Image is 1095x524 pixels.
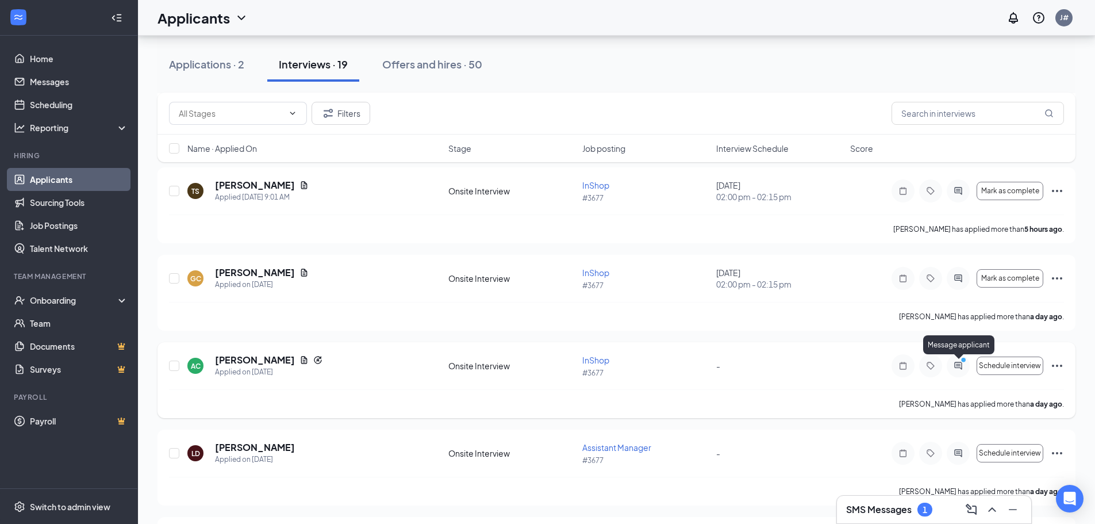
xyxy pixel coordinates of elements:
[111,12,122,24] svg: Collapse
[14,392,126,402] div: Payroll
[716,448,720,458] span: -
[215,179,295,192] h5: [PERSON_NAME]
[215,366,322,378] div: Applied on [DATE]
[215,266,295,279] h5: [PERSON_NAME]
[981,274,1039,282] span: Mark as complete
[924,186,938,196] svg: Tag
[30,47,128,70] a: Home
[1030,487,1062,496] b: a day ago
[896,186,910,196] svg: Note
[1006,503,1020,517] svg: Minimize
[716,143,789,154] span: Interview Schedule
[899,312,1064,322] p: [PERSON_NAME] has applied more than .
[582,180,609,190] span: InShop
[215,454,295,465] div: Applied on [DATE]
[923,335,994,354] div: Message applicant
[1050,359,1064,373] svg: Ellipses
[30,335,128,358] a: DocumentsCrown
[30,358,128,381] a: SurveysCrown
[1050,271,1064,285] svg: Ellipses
[951,449,965,458] svg: ActiveChat
[958,357,972,366] svg: PrimaryDot
[14,151,126,160] div: Hiring
[951,274,965,283] svg: ActiveChat
[312,102,370,125] button: Filter Filters
[448,185,575,197] div: Onsite Interview
[716,278,843,290] span: 02:00 pm - 02:15 pm
[1024,225,1062,234] b: 5 hours ago
[985,503,999,517] svg: ChevronUp
[582,456,709,465] p: #3677
[582,143,625,154] span: Job posting
[191,186,199,196] div: TS
[30,501,110,512] div: Switch to admin view
[846,503,912,516] h3: SMS Messages
[1056,485,1084,512] div: Open Intercom Messenger
[896,449,910,458] svg: Note
[977,269,1043,288] button: Mark as complete
[169,57,244,71] div: Applications · 2
[582,442,651,453] span: Assistant Manager
[191,361,201,371] div: AC
[279,57,348,71] div: Interviews · 19
[30,237,128,260] a: Talent Network
[1044,109,1054,118] svg: MagnifyingGlass
[30,70,128,93] a: Messages
[187,143,257,154] span: Name · Applied On
[716,179,843,202] div: [DATE]
[191,449,200,458] div: LD
[14,501,25,512] svg: Settings
[30,410,128,433] a: PayrollCrown
[14,271,126,281] div: Team Management
[977,444,1043,462] button: Schedule interview
[582,193,709,203] p: #3677
[215,279,309,290] div: Applied on [DATE]
[716,191,843,202] span: 02:00 pm - 02:15 pm
[951,361,965,370] svg: ActiveChat
[983,500,1001,519] button: ChevronUp
[1050,446,1064,460] svg: Ellipses
[716,361,720,371] span: -
[1032,11,1046,25] svg: QuestionInfo
[448,360,575,372] div: Onsite Interview
[962,500,981,519] button: ComposeMessage
[965,503,978,517] svg: ComposeMessage
[30,191,128,214] a: Sourcing Tools
[157,8,230,28] h1: Applicants
[299,355,309,365] svg: Document
[899,399,1064,409] p: [PERSON_NAME] has applied more than .
[977,182,1043,200] button: Mark as complete
[215,354,295,366] h5: [PERSON_NAME]
[1050,184,1064,198] svg: Ellipses
[30,294,118,306] div: Onboarding
[14,294,25,306] svg: UserCheck
[981,187,1039,195] span: Mark as complete
[896,274,910,283] svg: Note
[951,186,965,196] svg: ActiveChat
[30,168,128,191] a: Applicants
[582,368,709,378] p: #3677
[924,274,938,283] svg: Tag
[923,505,927,515] div: 1
[924,361,938,370] svg: Tag
[215,441,295,454] h5: [PERSON_NAME]
[299,268,309,277] svg: Document
[1030,312,1062,321] b: a day ago
[235,11,248,25] svg: ChevronDown
[1006,11,1020,25] svg: Notifications
[13,12,24,23] svg: WorkstreamLogo
[382,57,482,71] div: Offers and hires · 50
[924,449,938,458] svg: Tag
[30,93,128,116] a: Scheduling
[448,273,575,284] div: Onsite Interview
[288,109,297,118] svg: ChevronDown
[448,447,575,459] div: Onsite Interview
[582,267,609,278] span: InShop
[190,274,201,284] div: GC
[582,355,609,365] span: InShop
[321,106,335,120] svg: Filter
[299,181,309,190] svg: Document
[979,449,1041,457] span: Schedule interview
[30,214,128,237] a: Job Postings
[448,143,471,154] span: Stage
